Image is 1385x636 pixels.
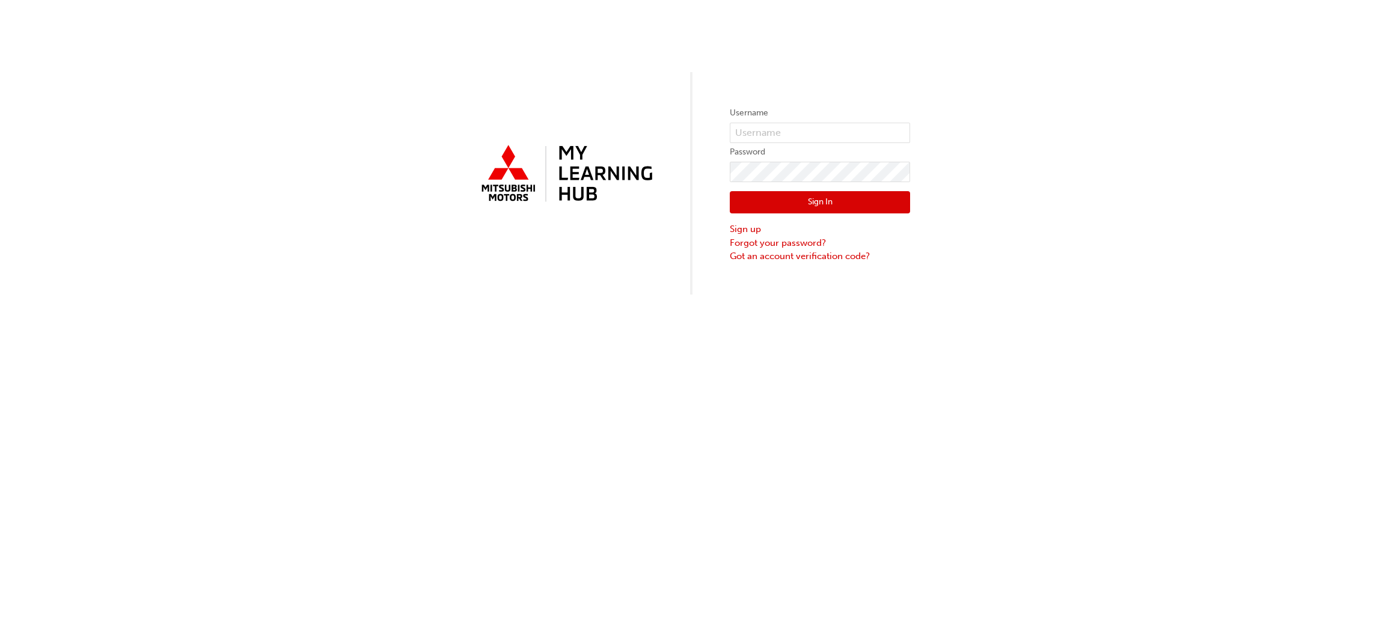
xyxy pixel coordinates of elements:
a: Got an account verification code? [730,249,910,263]
label: Password [730,145,910,159]
img: mmal [475,140,655,209]
a: Sign up [730,222,910,236]
a: Forgot your password? [730,236,910,250]
button: Sign In [730,191,910,214]
label: Username [730,106,910,120]
input: Username [730,123,910,143]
